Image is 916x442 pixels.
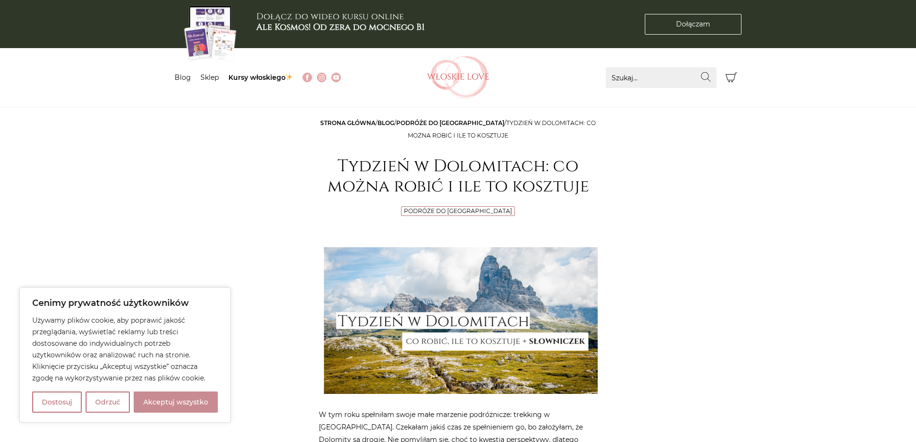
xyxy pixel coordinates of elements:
img: Włoskielove [427,56,489,99]
a: Blog [377,119,394,126]
h1: Tydzień w Dolomitach: co można robić i ile to kosztuje [319,156,598,197]
button: Odrzuć [86,391,130,413]
button: Koszyk [721,67,742,88]
a: Podróże do [GEOGRAPHIC_DATA] [396,119,504,126]
a: Kursy włoskiego [228,73,293,82]
span: / / / [320,119,596,139]
a: Blog [175,73,191,82]
a: Podróże do [GEOGRAPHIC_DATA] [404,207,512,215]
span: Dołączam [676,19,710,29]
a: Strona główna [320,119,376,126]
input: Szukaj... [606,67,716,88]
img: ✨ [286,74,292,80]
a: Dołączam [645,14,741,35]
p: Używamy plików cookie, aby poprawić jakość przeglądania, wyświetlać reklamy lub treści dostosowan... [32,315,218,384]
b: Ale Kosmos! Od zera do mocnego B1 [256,21,425,33]
p: Cenimy prywatność użytkowników [32,297,218,309]
button: Akceptuj wszystko [134,391,218,413]
button: Dostosuj [32,391,82,413]
a: Sklep [201,73,219,82]
h3: Dołącz do wideo kursu online [256,12,425,32]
